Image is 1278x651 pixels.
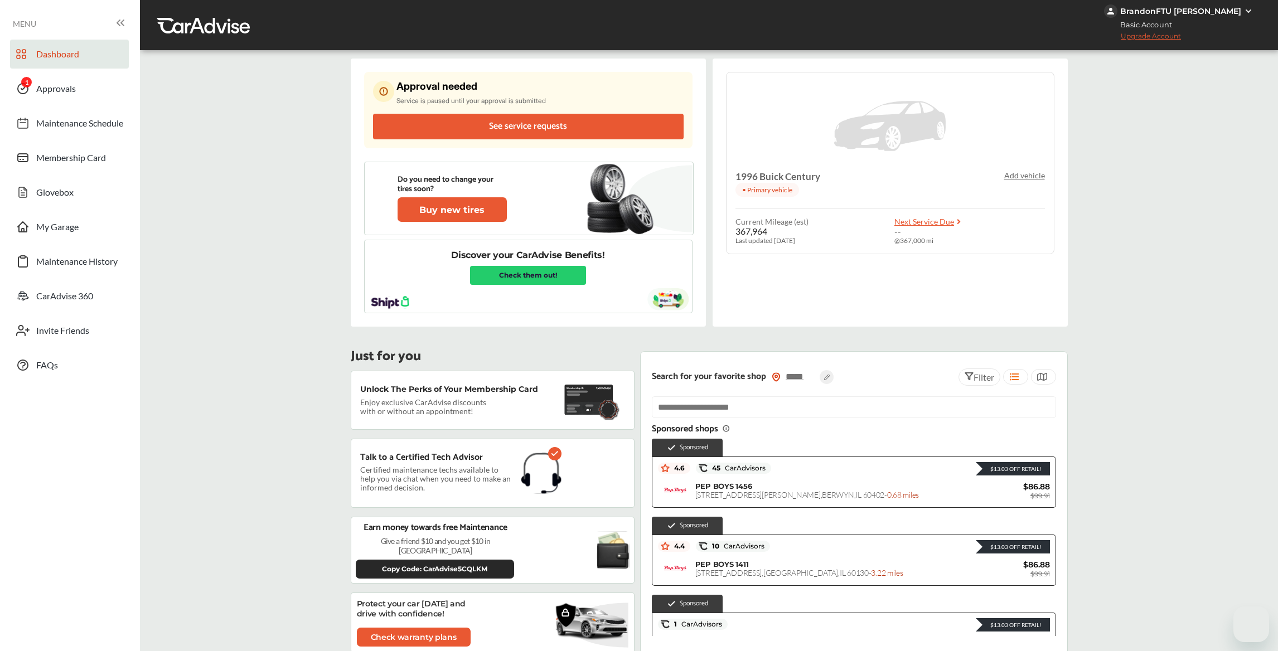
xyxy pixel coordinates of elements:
[695,482,752,490] span: PEP BOYS 1456
[1030,492,1050,500] span: $99.91
[555,605,628,640] img: vehicle.3f86c5e7.svg
[586,159,660,238] img: new-tire.a0c7fe23.svg
[894,218,966,226] a: Next Service Due
[699,464,708,473] img: caradvise_icon.5c74104a.svg
[699,542,708,551] img: caradvise_icon.5c74104a.svg
[1104,4,1117,18] img: jVpblrzwTbfkPYzPPzSLxeg0AAAAASUVORK5CYII=
[894,217,954,226] span: Next Service Due
[871,568,903,577] span: 3.22 miles
[10,109,129,138] a: Maintenance Schedule
[10,247,129,276] a: Maintenance History
[360,453,483,463] p: Talk to a Certified Tech Advisor
[10,316,129,345] a: Invite Friends
[36,187,74,201] span: Glovebox
[772,372,781,382] img: location_vector_orange.38f05af8.svg
[398,197,507,222] button: Buy new tires
[357,599,480,619] p: Protect your car [DATE] and drive with confidence!
[983,560,1050,570] span: $86.88
[677,620,722,628] span: CarAdvisors
[670,542,685,551] span: 4.4
[894,226,901,236] span: --
[10,351,129,380] a: FAQs
[10,178,129,207] a: Glovebox
[364,522,507,534] p: Earn money towards free Maintenance
[720,464,766,472] span: CarAdvisors
[356,536,516,555] p: Give a friend $10 and you get $10 in [GEOGRAPHIC_DATA]
[548,447,561,460] img: check-icon.521c8815.svg
[695,490,919,499] span: [STREET_ADDRESS][PERSON_NAME] , BERWYN , IL 60402 -
[1244,7,1253,16] img: WGsFRI8htEPBVLJbROoPRyZpYNWhNONpIPPETTm6eUC0GeLEiAAAAAElFTkSuQmCC
[569,603,628,648] img: bg-ellipse.2da0866b.svg
[985,621,1041,628] div: $13.03 Off Retail!
[356,560,514,579] button: Copy Code: CarAdvise5CQLKM
[708,464,766,473] span: 45
[985,543,1041,550] div: $13.03 Off Retail!
[398,197,509,222] a: Buy new tires
[735,236,795,245] span: Last updated [DATE]
[628,165,693,232] img: subtract-bg.4effe859.svg
[667,599,676,609] img: check-icon.521c8815.svg
[10,40,129,69] a: Dashboard
[652,439,723,456] div: Sponsored
[564,385,613,415] img: maintenance-card.27cfeff5.svg
[13,20,36,28] span: MENU
[360,398,494,416] p: Enjoy exclusive CarAdvise discounts with or without an appointment!
[1104,32,1181,46] span: Upgrade Account
[371,296,409,309] img: shipt-logo.630046a5.svg
[695,560,749,569] span: PEP BOYS 1411
[36,256,118,270] span: Maintenance History
[670,620,722,629] span: 1
[834,87,946,165] img: placeholder_car.5a1ece94.svg
[719,542,764,550] span: CarAdvisors
[555,603,576,628] img: warranty.a715e77d.svg
[36,325,89,339] span: Invite Friends
[396,96,546,105] p: Service is paused until your approval is submitted
[451,249,604,261] p: Discover your CarAdvise Benefits!
[521,453,561,494] img: headphones.1b115f31.svg
[647,288,690,310] img: shipt-vehicle.9ebed3c9.svg
[652,372,766,382] p: Search for your favorite shop
[661,464,670,473] img: star_icon.59ea9307.svg
[667,521,676,531] img: check-icon.521c8815.svg
[1004,171,1045,180] p: Add vehicle
[357,628,471,647] a: Check warranty plans
[1030,570,1050,578] span: $99.91
[894,236,933,245] span: @ 367,000 mi
[36,83,76,98] span: Approvals
[1105,19,1180,31] span: Basic Account
[36,48,79,63] span: Dashboard
[664,557,686,580] img: logo-pepboys.png
[470,266,586,285] a: Check them out!
[661,620,670,629] img: caradvise_icon.5c74104a.svg
[735,171,820,183] h4: 1996 Buick Century
[708,542,764,551] span: 10
[652,517,723,535] div: Sponsored
[735,183,799,197] p: • Primary vehicle
[36,359,58,374] span: FAQs
[10,212,129,241] a: My Garage
[695,568,903,577] span: [STREET_ADDRESS] , [GEOGRAPHIC_DATA] , IL 60130 -
[36,152,106,167] span: Membership Card
[597,399,620,420] img: badge.f18848ea.svg
[360,385,538,393] p: Unlock The Perks of Your Membership Card
[983,482,1050,492] span: $86.88
[10,74,129,103] a: Approvals
[887,490,919,499] span: 0.68 miles
[36,221,79,236] span: My Garage
[652,595,723,613] div: Sponsored
[661,542,670,551] img: star_icon.59ea9307.svg
[373,114,684,139] button: See service requests
[36,290,93,305] span: CarAdvise 360
[10,281,129,310] a: CarAdvise 360
[561,608,570,617] img: lock-icon.a4a4a2b2.svg
[396,81,546,92] p: Approval needed
[360,467,512,490] p: Certified maintenance techs available to help you via chat when you need to make an informed deci...
[974,372,994,382] span: Filter
[351,351,421,362] p: Just for you
[670,464,685,473] span: 4.6
[735,218,809,226] span: Current Mileage (est)
[1233,606,1269,642] iframe: Button to launch messaging window
[597,531,630,569] img: black-wallet.e93b9b5d.svg
[398,175,507,194] p: Do you need to change your tires soon?
[985,465,1041,472] div: $13.03 Off Retail!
